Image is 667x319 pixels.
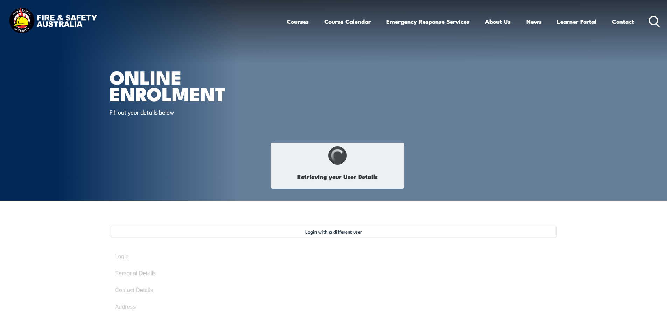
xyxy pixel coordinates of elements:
[526,12,542,31] a: News
[287,12,309,31] a: Courses
[386,12,470,31] a: Emergency Response Services
[110,69,283,101] h1: Online Enrolment
[557,12,597,31] a: Learner Portal
[110,108,237,116] p: Fill out your details below
[612,12,634,31] a: Contact
[275,168,401,185] h1: Retrieving your User Details
[305,229,362,234] span: Login with a different user
[485,12,511,31] a: About Us
[324,12,371,31] a: Course Calendar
